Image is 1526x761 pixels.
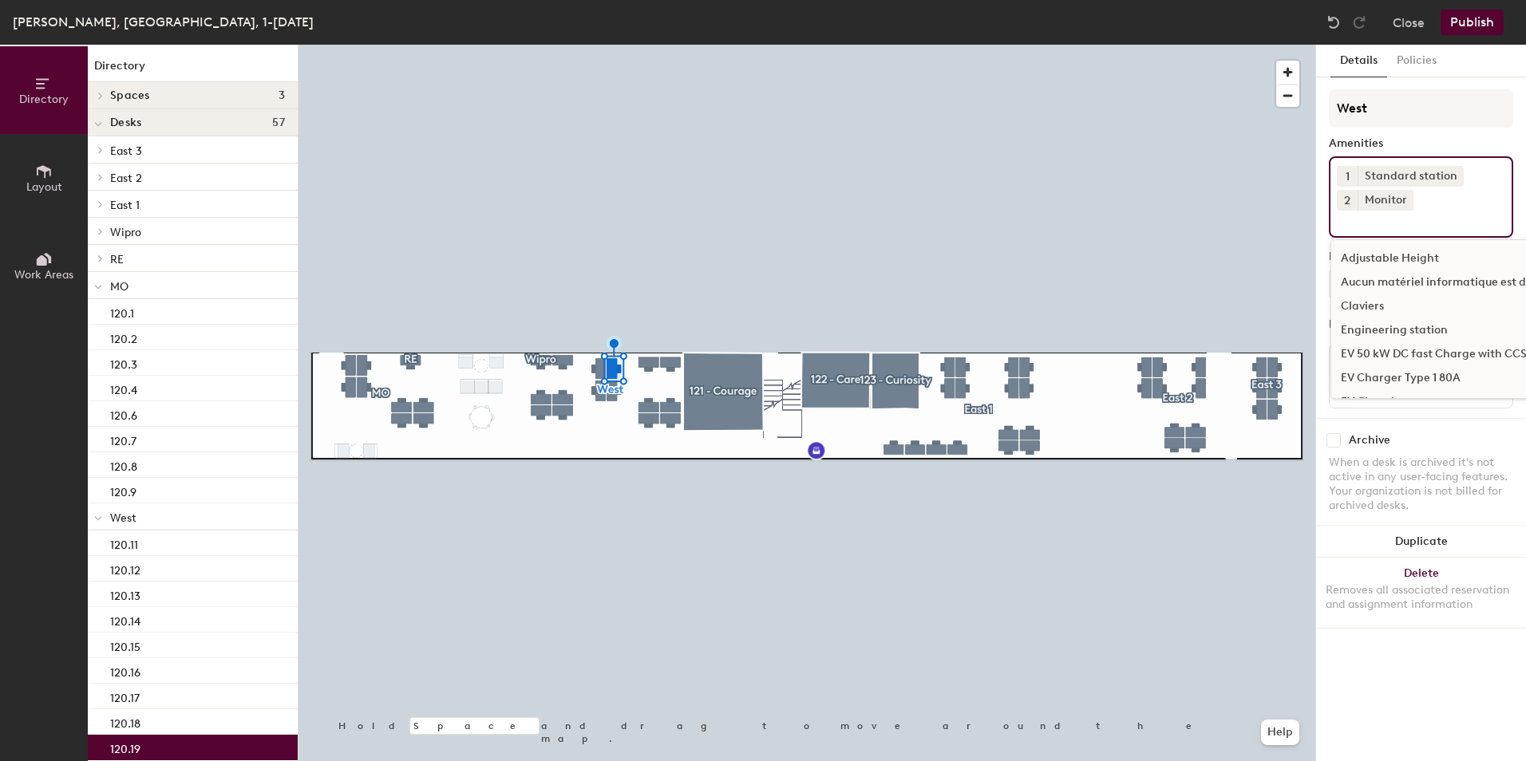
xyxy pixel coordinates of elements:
[110,585,140,603] p: 120.13
[1346,168,1350,185] span: 1
[110,89,150,102] span: Spaces
[110,534,138,552] p: 120.11
[1349,434,1390,447] div: Archive
[110,172,142,185] span: East 2
[1330,45,1387,77] button: Details
[1261,720,1299,745] button: Help
[272,116,285,129] span: 57
[1329,455,1513,513] div: When a desk is archived it's not active in any user-facing features. Your organization is not bil...
[1326,583,1516,612] div: Removes all associated reservation and assignment information
[19,93,69,106] span: Directory
[110,636,140,654] p: 120.15
[1316,558,1526,628] button: DeleteRemoves all associated reservation and assignment information
[88,57,298,82] h1: Directory
[110,226,141,239] span: Wipro
[110,253,124,266] span: RE
[110,116,141,129] span: Desks
[110,302,134,321] p: 120.1
[26,180,62,194] span: Layout
[1329,250,1513,263] div: Desk Type
[1326,14,1342,30] img: Undo
[110,687,140,705] p: 120.17
[110,379,137,397] p: 120.4
[110,511,136,525] span: West
[110,199,140,212] span: East 1
[13,12,314,32] div: [PERSON_NAME], [GEOGRAPHIC_DATA], 1-[DATE]
[1329,270,1513,298] button: Assigned
[110,353,137,372] p: 120.3
[1441,10,1504,35] button: Publish
[110,481,136,499] p: 120.9
[110,559,140,578] p: 120.12
[110,712,140,731] p: 120.18
[1329,137,1513,150] div: Amenities
[110,430,136,448] p: 120.7
[110,280,128,294] span: MO
[1337,190,1358,211] button: 2
[110,404,137,423] p: 120.6
[110,738,140,756] p: 120.19
[1358,190,1413,211] div: Monitor
[110,455,137,474] p: 120.8
[110,661,140,680] p: 120.16
[1337,166,1358,187] button: 1
[1329,318,1359,331] div: Desks
[110,144,142,158] span: East 3
[1316,526,1526,558] button: Duplicate
[1358,166,1464,187] div: Standard station
[110,610,140,629] p: 120.14
[1351,14,1367,30] img: Redo
[1344,192,1350,209] span: 2
[14,268,73,282] span: Work Areas
[1393,10,1425,35] button: Close
[110,328,137,346] p: 120.2
[279,89,285,102] span: 3
[1387,45,1446,77] button: Policies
